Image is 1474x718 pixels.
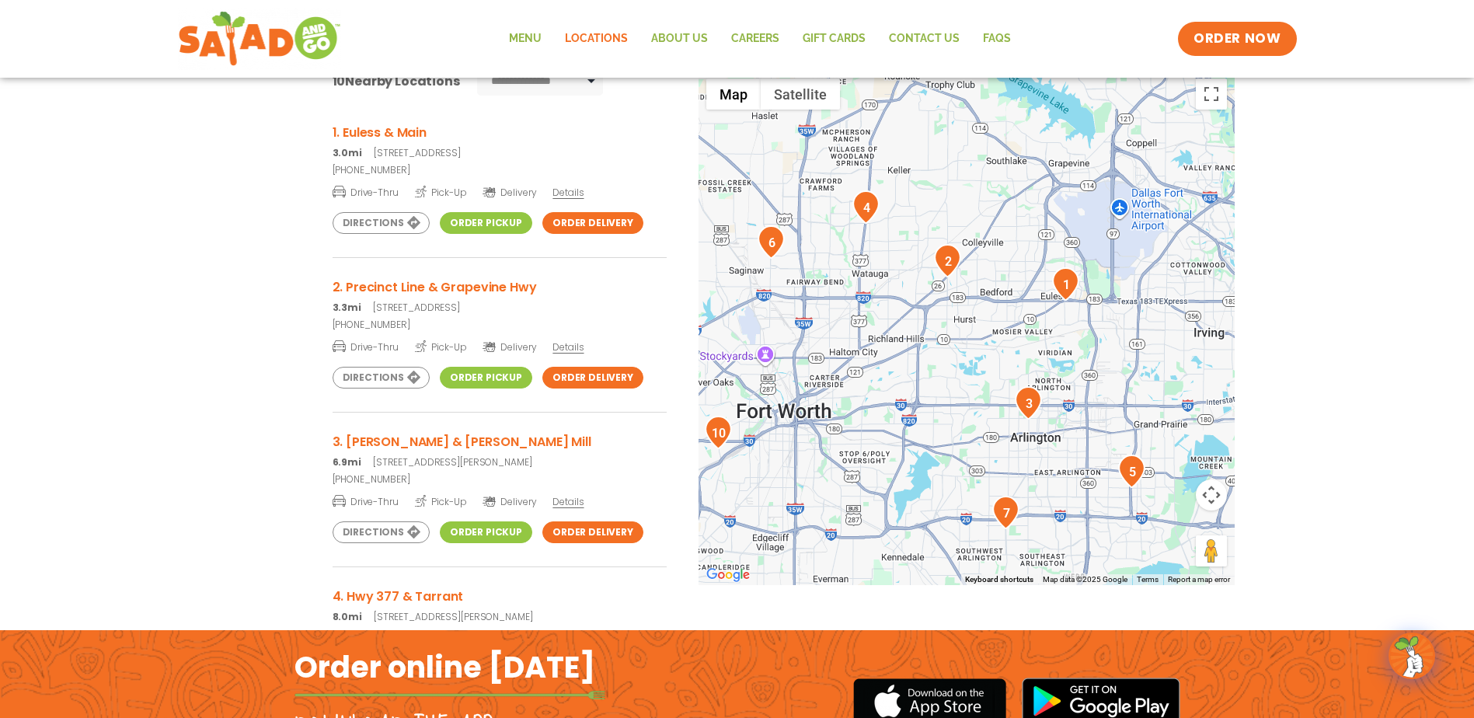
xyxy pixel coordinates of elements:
a: [PHONE_NUMBER] [333,318,667,332]
p: [STREET_ADDRESS][PERSON_NAME] [333,610,667,624]
img: Google [702,565,754,585]
span: Delivery [483,186,536,200]
a: Order Delivery [542,521,643,543]
a: Order Pickup [440,367,532,389]
button: Drag Pegman onto the map to open Street View [1196,535,1227,566]
div: 4 [852,190,880,224]
div: 6 [758,225,785,259]
span: Pick-Up [415,339,467,354]
p: [STREET_ADDRESS][PERSON_NAME] [333,455,667,469]
a: Drive-Thru Pick-Up Delivery Details [333,180,667,200]
a: GIFT CARDS [791,21,877,57]
strong: 3.3mi [333,301,361,314]
strong: 3.0mi [333,146,362,159]
a: Terms (opens in new tab) [1137,575,1159,584]
p: [STREET_ADDRESS] [333,301,667,315]
a: Open this area in Google Maps (opens a new window) [702,565,754,585]
button: Show street map [706,78,761,110]
a: 4. Hwy 377 & Tarrant 8.0mi[STREET_ADDRESS][PERSON_NAME] [333,587,667,624]
a: Directions [333,212,430,234]
h3: 2. Precinct Line & Grapevine Hwy [333,277,667,297]
div: 7 [992,496,1019,529]
span: Drive-Thru [333,184,399,200]
a: Order Pickup [440,212,532,234]
span: Details [552,340,584,354]
div: 5 [1118,455,1145,488]
span: Delivery [483,340,536,354]
div: 3 [1015,386,1042,420]
strong: 8.0mi [333,610,362,623]
a: Drive-Thru Pick-Up Delivery Details [333,335,667,354]
a: Order Delivery [542,367,643,389]
span: Map data ©2025 Google [1043,575,1127,584]
a: Order Pickup [440,521,532,543]
nav: Menu [497,21,1023,57]
strong: 6.9mi [333,455,361,469]
span: Drive-Thru [333,339,399,354]
span: Pick-Up [415,493,467,509]
a: 1. Euless & Main 3.0mi[STREET_ADDRESS] [333,123,667,160]
img: fork [294,691,605,699]
a: Contact Us [877,21,971,57]
span: Details [552,495,584,508]
span: Drive-Thru [333,493,399,509]
a: Careers [720,21,791,57]
h3: 1. Euless & Main [333,123,667,142]
a: Directions [333,367,430,389]
a: Order Delivery [542,212,643,234]
a: Report a map error [1168,575,1230,584]
a: 3. [PERSON_NAME] & [PERSON_NAME] Mill 6.9mi[STREET_ADDRESS][PERSON_NAME] [333,432,667,469]
a: Directions [333,521,430,543]
h3: 3. [PERSON_NAME] & [PERSON_NAME] Mill [333,432,667,451]
span: Delivery [483,495,536,509]
button: Map camera controls [1196,479,1227,511]
a: FAQs [971,21,1023,57]
div: Nearby Locations [333,71,460,91]
p: [STREET_ADDRESS] [333,146,667,160]
div: 10 [705,416,732,449]
span: 10 [333,72,346,90]
a: ORDER NOW [1178,22,1296,56]
h3: 4. Hwy 377 & Tarrant [333,587,667,606]
button: Toggle fullscreen view [1196,78,1227,110]
span: Pick-Up [415,184,467,200]
a: Locations [553,21,639,57]
button: Keyboard shortcuts [965,574,1033,585]
a: [PHONE_NUMBER] [333,163,667,177]
a: 2. Precinct Line & Grapevine Hwy 3.3mi[STREET_ADDRESS] [333,277,667,315]
div: 2 [934,244,961,277]
a: Menu [497,21,553,57]
img: wpChatIcon [1390,634,1434,678]
button: Show satellite imagery [761,78,840,110]
div: 1 [1052,267,1079,301]
span: Details [552,186,584,199]
img: new-SAG-logo-768×292 [178,8,342,70]
a: Drive-Thru Pick-Up Delivery Details [333,490,667,509]
a: About Us [639,21,720,57]
h2: Order online [DATE] [294,648,595,686]
a: [PHONE_NUMBER] [333,472,667,486]
span: ORDER NOW [1193,30,1281,48]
